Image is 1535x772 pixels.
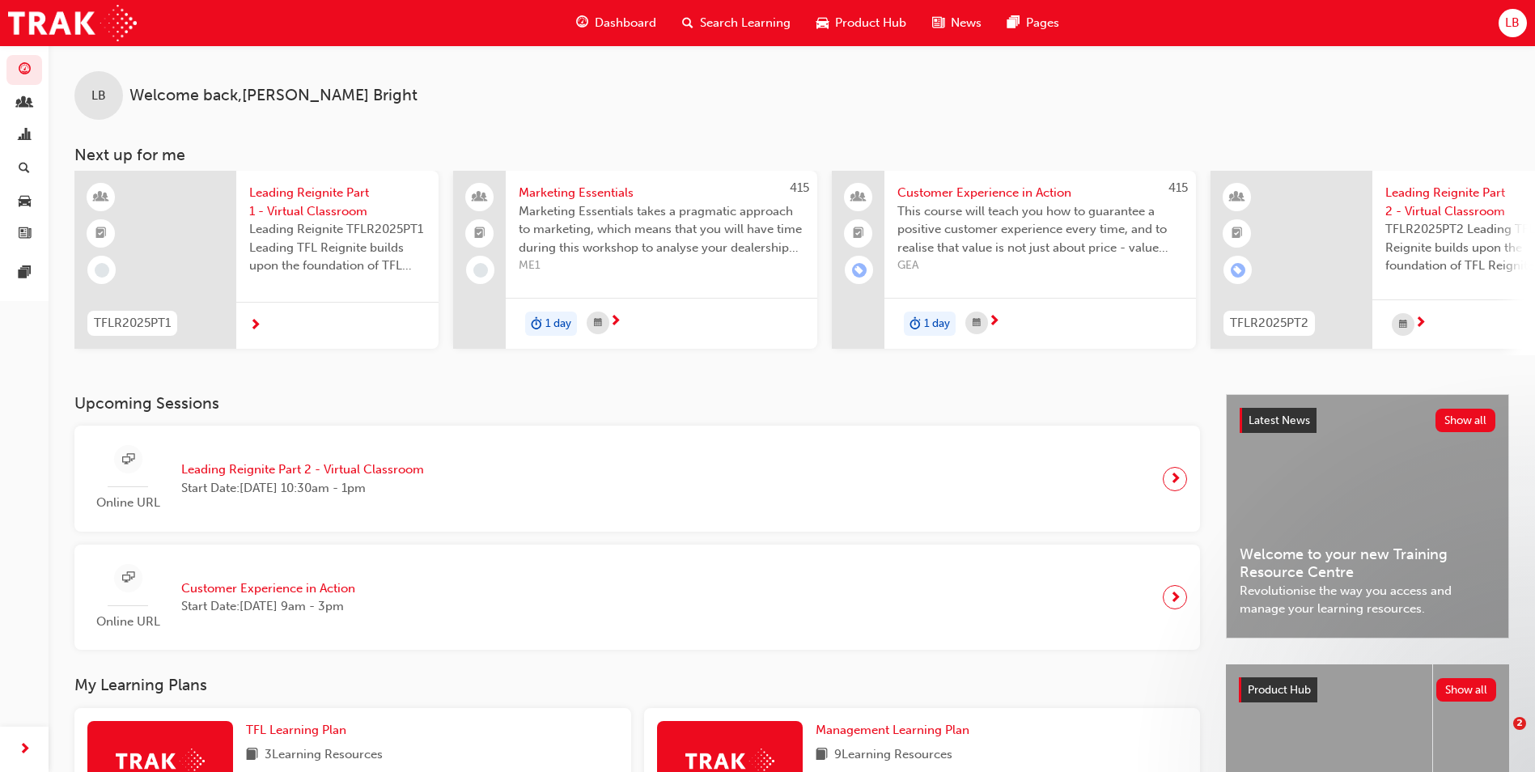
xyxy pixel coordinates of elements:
[453,171,817,349] a: 415Marketing EssentialsMarketing Essentials takes a pragmatic approach to marketing, which means ...
[246,723,346,737] span: TFL Learning Plan
[95,223,107,244] span: booktick-icon
[519,184,804,202] span: Marketing Essentials
[1232,187,1243,208] span: learningResourceType_INSTRUCTOR_LED-icon
[249,184,426,220] span: Leading Reignite Part 1 - Virtual Classroom
[122,568,134,588] span: sessionType_ONLINE_URL-icon
[1513,717,1526,730] span: 2
[1240,545,1495,582] span: Welcome to your new Training Resource Centre
[609,315,621,329] span: next-icon
[19,266,31,281] span: pages-icon
[74,171,439,349] a: TFLR2025PT1Leading Reignite Part 1 - Virtual ClassroomLeading Reignite TFLR2025PT1 Leading TFL Re...
[994,6,1072,40] a: pages-iconPages
[1414,316,1427,331] span: next-icon
[19,194,31,209] span: car-icon
[816,13,829,33] span: car-icon
[834,745,952,766] span: 9 Learning Resources
[1399,315,1407,335] span: calendar-icon
[951,14,982,32] span: News
[932,13,944,33] span: news-icon
[816,723,969,737] span: Management Learning Plan
[853,187,864,208] span: people-icon
[265,745,383,766] span: 3 Learning Resources
[519,202,804,257] span: Marketing Essentials takes a pragmatic approach to marketing, which means that you will have time...
[1230,314,1308,333] span: TFLR2025PT2
[1435,409,1496,432] button: Show all
[87,558,1187,638] a: Online URLCustomer Experience in ActionStart Date:[DATE] 9am - 3pm
[74,676,1200,694] h3: My Learning Plans
[988,315,1000,329] span: next-icon
[1249,414,1310,427] span: Latest News
[94,314,171,333] span: TFLR2025PT1
[531,313,542,334] span: duration-icon
[122,450,134,470] span: sessionType_ONLINE_URL-icon
[181,597,355,616] span: Start Date: [DATE] 9am - 3pm
[790,180,809,195] span: 415
[1169,586,1181,609] span: next-icon
[49,146,1535,164] h3: Next up for me
[897,257,1183,275] span: GEA
[1168,180,1188,195] span: 415
[973,313,981,333] span: calendar-icon
[853,223,864,244] span: booktick-icon
[1231,263,1245,278] span: learningRecordVerb_ENROLL-icon
[1007,13,1020,33] span: pages-icon
[246,745,258,766] span: book-icon
[897,202,1183,257] span: This course will teach you how to guarantee a positive customer experience every time, and to rea...
[473,263,488,278] span: learningRecordVerb_NONE-icon
[181,460,424,479] span: Leading Reignite Part 2 - Virtual Classroom
[816,721,976,740] a: Management Learning Plan
[1240,408,1495,434] a: Latest NewsShow all
[1240,582,1495,618] span: Revolutionise the way you access and manage your learning resources.
[700,14,791,32] span: Search Learning
[563,6,669,40] a: guage-iconDashboard
[1169,468,1181,490] span: next-icon
[1026,14,1059,32] span: Pages
[181,579,355,598] span: Customer Experience in Action
[474,223,486,244] span: booktick-icon
[1226,394,1509,638] a: Latest NewsShow allWelcome to your new Training Resource CentreRevolutionise the way you access a...
[87,439,1187,519] a: Online URLLeading Reignite Part 2 - Virtual ClassroomStart Date:[DATE] 10:30am - 1pm
[95,187,107,208] span: learningResourceType_INSTRUCTOR_LED-icon
[249,220,426,275] span: Leading Reignite TFLR2025PT1 Leading TFL Reignite builds upon the foundation of TFL Reignite, rea...
[181,479,424,498] span: Start Date: [DATE] 10:30am - 1pm
[87,613,168,631] span: Online URL
[897,184,1183,202] span: Customer Experience in Action
[19,227,31,242] span: news-icon
[95,263,109,278] span: learningRecordVerb_NONE-icon
[1232,223,1243,244] span: booktick-icon
[19,740,31,760] span: next-icon
[910,313,921,334] span: duration-icon
[594,313,602,333] span: calendar-icon
[19,129,31,143] span: chart-icon
[74,394,1200,413] h3: Upcoming Sessions
[249,319,261,333] span: next-icon
[1499,9,1527,37] button: LB
[19,162,30,176] span: search-icon
[19,96,31,111] span: people-icon
[91,87,106,105] span: LB
[576,13,588,33] span: guage-icon
[1480,717,1519,756] iframe: Intercom live chat
[595,14,656,32] span: Dashboard
[816,745,828,766] span: book-icon
[804,6,919,40] a: car-iconProduct Hub
[919,6,994,40] a: news-iconNews
[832,171,1196,349] a: 415Customer Experience in ActionThis course will teach you how to guarantee a positive customer e...
[19,63,31,78] span: guage-icon
[129,87,418,105] span: Welcome back , [PERSON_NAME] Bright
[1505,14,1520,32] span: LB
[545,315,571,333] span: 1 day
[519,257,804,275] span: ME1
[669,6,804,40] a: search-iconSearch Learning
[682,13,693,33] span: search-icon
[474,187,486,208] span: people-icon
[924,315,950,333] span: 1 day
[246,721,353,740] a: TFL Learning Plan
[852,263,867,278] span: learningRecordVerb_ENROLL-icon
[8,5,137,41] img: Trak
[87,494,168,512] span: Online URL
[835,14,906,32] span: Product Hub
